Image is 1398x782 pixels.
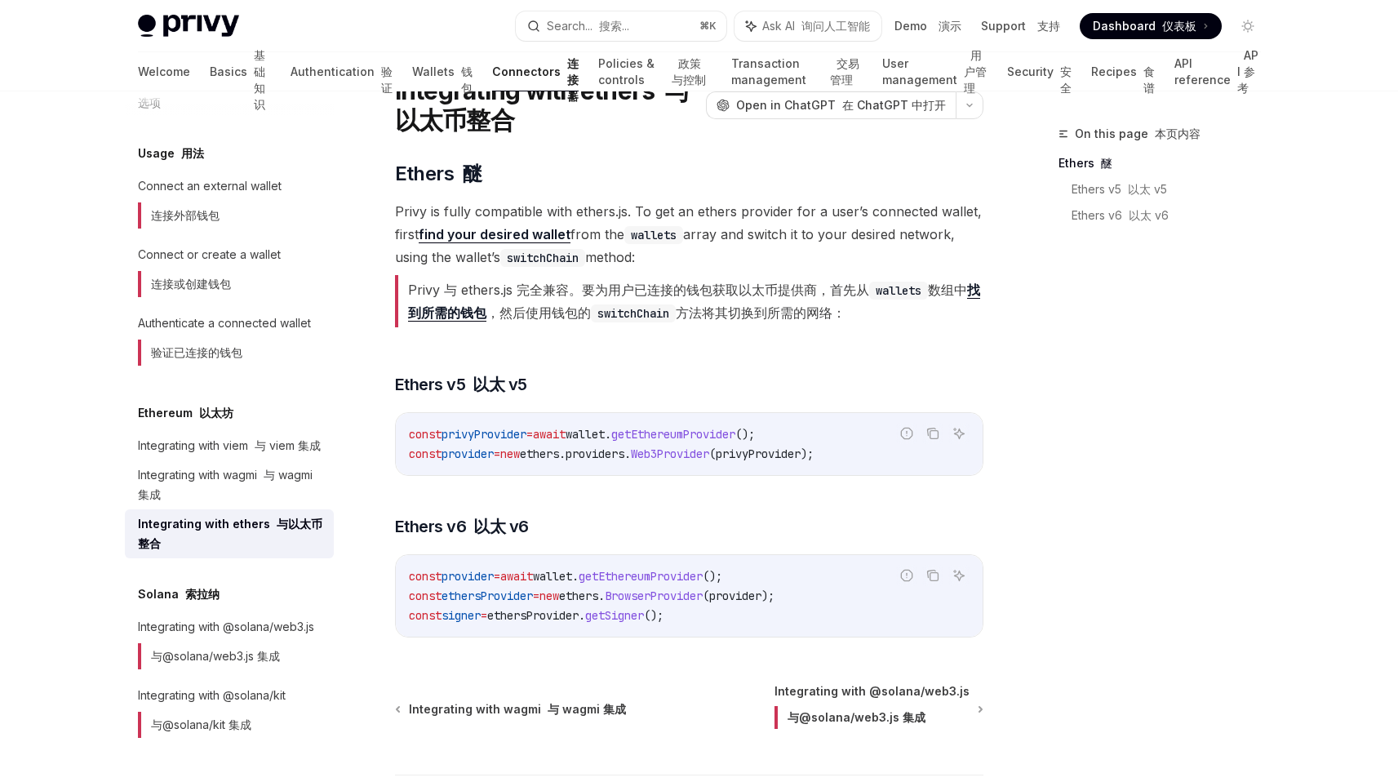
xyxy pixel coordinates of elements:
span: const [409,427,442,442]
font: 在 ChatGPT 中打开 [842,98,946,112]
span: provider [442,447,494,461]
font: 基础知识 [254,48,265,111]
span: Ask AI [762,18,870,34]
span: new [500,447,520,461]
font: 用法 [181,146,204,160]
a: Connect or create a wallet连接或创建钱包 [125,240,334,309]
font: 验证 [381,64,393,95]
button: Ask AI [948,423,970,444]
font: 支持 [1037,19,1060,33]
font: 与以太币整合 [395,76,690,135]
div: Connect an external wallet [138,176,282,235]
div: Integrating with @solana/kit [138,686,286,744]
div: Integrating with wagmi [138,465,324,504]
span: ); [801,447,814,461]
font: 食谱 [1143,64,1155,95]
span: BrowserProvider [605,589,703,603]
span: const [409,608,442,623]
span: Integrating with @solana/web3.js [774,683,970,735]
div: Integrating with viem [138,436,321,455]
span: . [598,589,605,603]
span: const [409,569,442,584]
span: privyProvider [442,427,526,442]
span: . [605,427,611,442]
span: . [559,447,566,461]
span: Dashboard [1093,18,1196,34]
code: wallets [624,226,683,244]
font: 以太 v6 [1129,208,1169,222]
span: = [494,447,500,461]
code: switchChain [591,304,676,322]
a: Integrating with wagmi 与 wagmi 集成 [125,460,334,509]
a: API reference API 参考 [1174,52,1261,91]
button: Ask AI 询问人工智能 [735,11,881,41]
a: Authentication 验证 [291,52,393,91]
span: . [579,608,585,623]
span: ⌘ K [699,20,717,33]
button: Ask AI [948,565,970,586]
h1: Integrating with ethers [395,76,699,135]
font: 安全 [1060,64,1072,95]
font: 本页内容 [1155,127,1201,140]
span: ethersProvider [442,589,533,603]
font: 政策与控制 [672,56,706,87]
font: 以太 v5 [473,375,527,394]
div: Integrating with ethers [138,514,324,553]
font: 搜索... [599,19,629,33]
font: 与@solana/kit 集成 [151,718,251,731]
span: wallet [533,569,572,584]
h5: Usage [138,144,204,163]
a: Policies & controls 政策与控制 [598,52,712,91]
span: ); [761,589,774,603]
div: Authenticate a connected wallet [138,313,311,372]
button: Copy the contents from the code block [922,423,943,444]
span: = [533,589,539,603]
font: 连接外部钱包 [151,208,220,222]
a: 找到所需的钱包 [408,282,980,322]
a: Connect an external wallet连接外部钱包 [125,171,334,240]
font: 询问人工智能 [801,19,870,33]
font: API 参考 [1237,48,1258,95]
img: light logo [138,15,239,38]
font: 用户管理 [964,48,987,95]
button: Search... 搜索...⌘K [516,11,726,41]
span: const [409,589,442,603]
span: Open in ChatGPT [736,97,946,113]
font: 钱包 [461,64,473,95]
a: Support 支持 [981,18,1060,34]
span: = [481,608,487,623]
div: Integrating with @solana/web3.js [138,617,314,676]
span: On this page [1075,124,1201,144]
div: Search... [547,16,629,36]
span: provider [442,569,494,584]
span: . [572,569,579,584]
a: Authenticate a connected wallet验证已连接的钱包 [125,309,334,377]
a: Security 安全 [1007,52,1072,91]
a: Integrating with ethers 与以太币整合 [125,509,334,558]
font: 以太 v5 [1128,182,1167,196]
code: switchChain [500,249,585,267]
span: const [409,447,442,461]
button: Toggle dark mode [1235,13,1261,39]
span: getSigner [585,608,644,623]
a: find your desired wallet [419,226,570,243]
a: Welcome [138,52,190,91]
a: Integrating with @solana/web3.js与@solana/web3.js 集成 [125,612,334,681]
span: getEthereumProvider [611,427,735,442]
button: Open in ChatGPT 在 ChatGPT 中打开 [706,91,956,119]
a: Recipes 食谱 [1091,52,1155,91]
font: 醚 [1101,156,1112,170]
h5: Ethereum [138,403,233,423]
span: Privy is fully compatible with ethers.js. To get an ethers provider for a user’s connected wallet... [395,200,983,334]
font: 仪表板 [1162,19,1196,33]
font: 连接器 [567,56,579,103]
span: Web3Provider [631,447,709,461]
font: 演示 [939,19,961,33]
a: Demo 演示 [894,18,961,34]
span: ( [703,589,709,603]
a: Ethers 醚 [1058,150,1274,176]
span: (); [703,569,722,584]
span: ethers [520,447,559,461]
h5: Solana [138,584,220,604]
font: Privy 与 ethers.js 完全兼容。要为用户已连接的钱包获取以太币提供商，首先从 数组中 ，然后使用钱包的 方法将其切换到所需的网络： [408,282,980,322]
